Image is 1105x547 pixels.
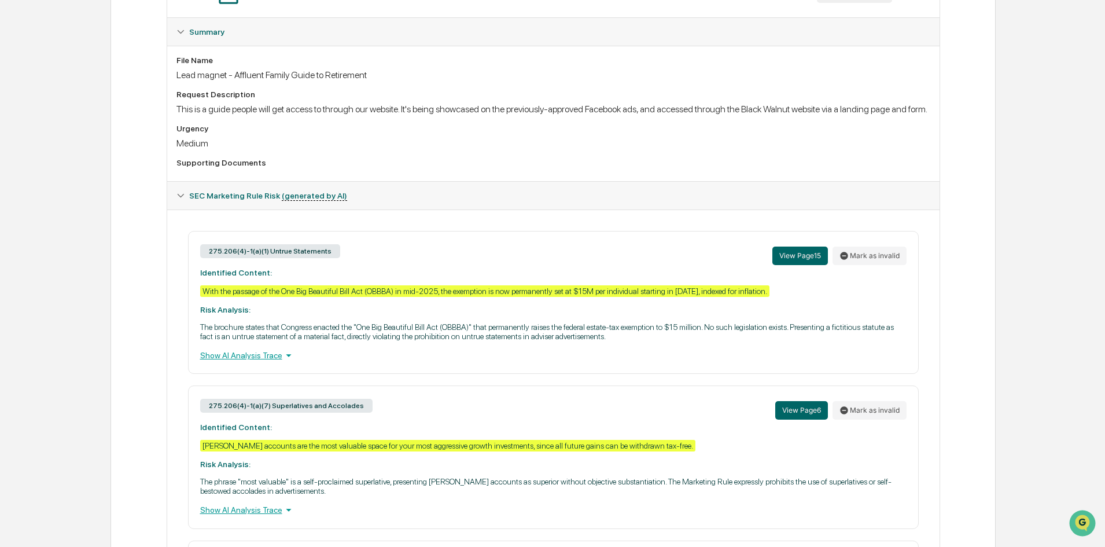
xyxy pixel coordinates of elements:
div: Past conversations [12,129,78,138]
span: Attestations [95,205,143,217]
div: Start new chat [52,89,190,100]
a: Powered byPylon [82,255,140,265]
span: Data Lookup [23,227,73,239]
strong: Identified Content: [200,268,272,277]
img: 1746055101610-c473b297-6a78-478c-a979-82029cc54cd1 [12,89,32,109]
img: 8933085812038_c878075ebb4cc5468115_72.jpg [24,89,45,109]
div: Show AI Analysis Trace [200,504,907,516]
div: 275.206(4)-1(a)(1) Untrue Statements [200,244,340,258]
div: Urgency [176,124,930,133]
div: Summary [167,18,940,46]
div: Show AI Analysis Trace [200,349,907,362]
div: Lead magnet - Affluent Family Guide to Retirement [176,69,930,80]
button: See all [179,126,211,140]
div: Supporting Documents [176,158,930,167]
span: Summary [189,27,224,36]
a: 🔎Data Lookup [7,223,78,244]
button: Start new chat [197,92,211,106]
div: With the passage of the One Big Beautiful Bill Act (OBBBA) in mid-2025, the exemption is now perm... [200,285,769,297]
div: File Name [176,56,930,65]
div: Summary [167,46,940,181]
span: SEC Marketing Rule Risk [189,191,347,200]
p: The phrase "most valuable" is a self-proclaimed superlative, presenting [PERSON_NAME] accounts as... [200,477,907,495]
button: View Page6 [775,401,828,420]
span: Preclearance [23,205,75,217]
div: We're available if you need us! [52,100,159,109]
span: [DATE] [102,157,126,167]
div: SEC Marketing Rule Risk (generated by AI) [167,182,940,210]
div: 🔎 [12,229,21,238]
a: 🗄️Attestations [79,201,148,222]
strong: Risk Analysis: [200,305,251,314]
div: [PERSON_NAME] accounts are the most valuable space for your most aggressive growth investments, s... [200,440,695,451]
iframe: Open customer support [1068,509,1099,540]
div: Request Description [176,90,930,99]
a: 🖐️Preclearance [7,201,79,222]
button: Mark as invalid [833,401,907,420]
span: • [96,157,100,167]
div: This is a guide people will get access to through our website. It's being showcased on the previo... [176,104,930,115]
div: 🖐️ [12,207,21,216]
span: [PERSON_NAME] [36,157,94,167]
span: Pylon [115,256,140,265]
strong: Identified Content: [200,423,272,432]
p: The brochure states that Congress enacted the "One Big Beautiful Bill Act (OBBBA)" that permanent... [200,322,907,341]
img: Joel Crampton [12,146,30,165]
div: 275.206(4)-1(a)(7) Superlatives and Accolades [200,399,373,413]
button: Mark as invalid [833,247,907,265]
p: How can we help? [12,24,211,43]
strong: Risk Analysis: [200,460,251,469]
u: (generated by AI) [282,191,347,201]
button: View Page15 [772,247,828,265]
div: 🗄️ [84,207,93,216]
div: Medium [176,138,930,149]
